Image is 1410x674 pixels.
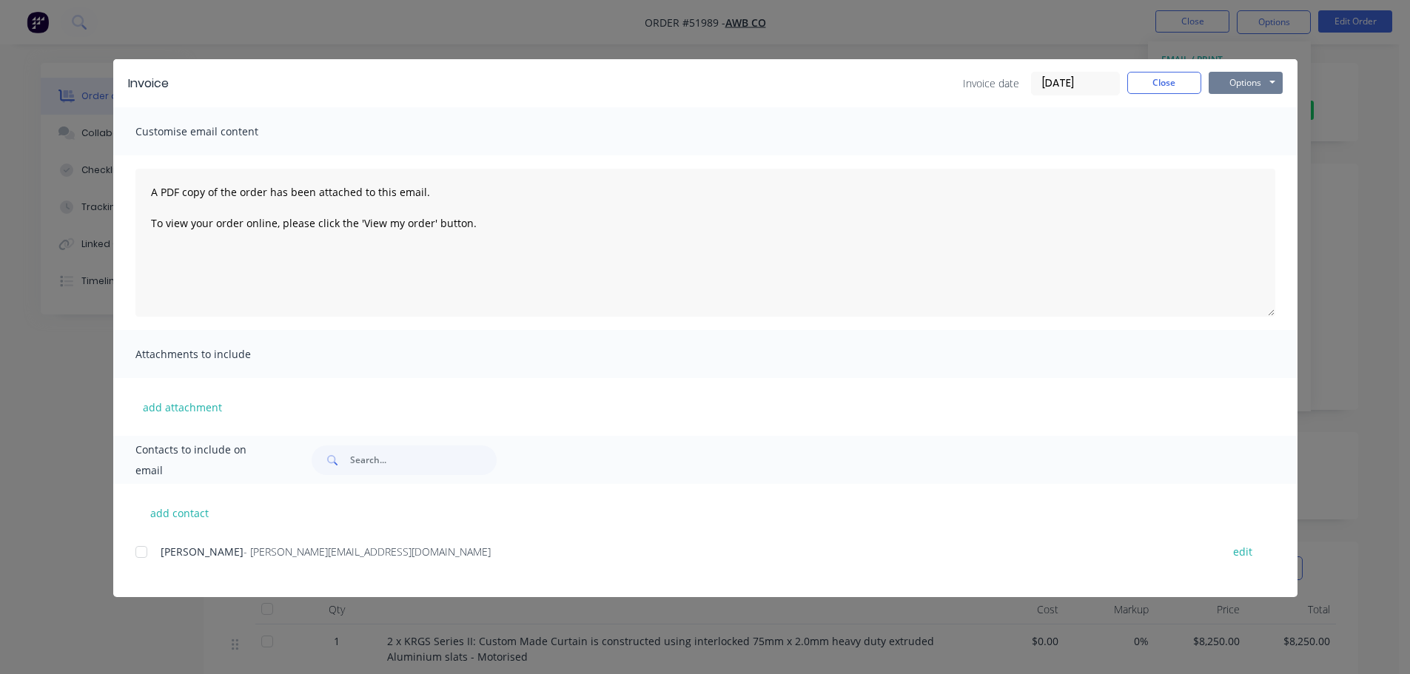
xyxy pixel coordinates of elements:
[1209,72,1283,94] button: Options
[135,169,1275,317] textarea: A PDF copy of the order has been attached to this email. To view your order online, please click ...
[135,344,298,365] span: Attachments to include
[161,545,244,559] span: [PERSON_NAME]
[135,502,224,524] button: add contact
[963,75,1019,91] span: Invoice date
[1224,542,1261,562] button: edit
[135,121,298,142] span: Customise email content
[244,545,491,559] span: - [PERSON_NAME][EMAIL_ADDRESS][DOMAIN_NAME]
[135,396,229,418] button: add attachment
[128,75,169,92] div: Invoice
[135,439,275,481] span: Contacts to include on email
[350,445,497,475] input: Search...
[1127,72,1201,94] button: Close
